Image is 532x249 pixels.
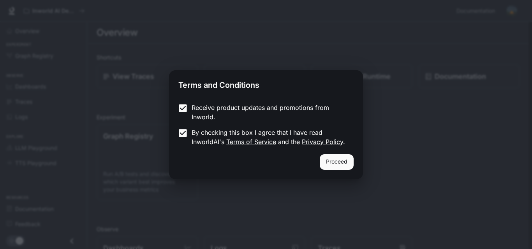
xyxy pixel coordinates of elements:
a: Terms of Service [226,138,276,146]
p: Receive product updates and promotions from Inworld. [192,103,347,122]
button: Proceed [320,154,354,170]
h2: Terms and Conditions [169,70,363,97]
a: Privacy Policy [302,138,343,146]
p: By checking this box I agree that I have read InworldAI's and the . [192,128,347,146]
